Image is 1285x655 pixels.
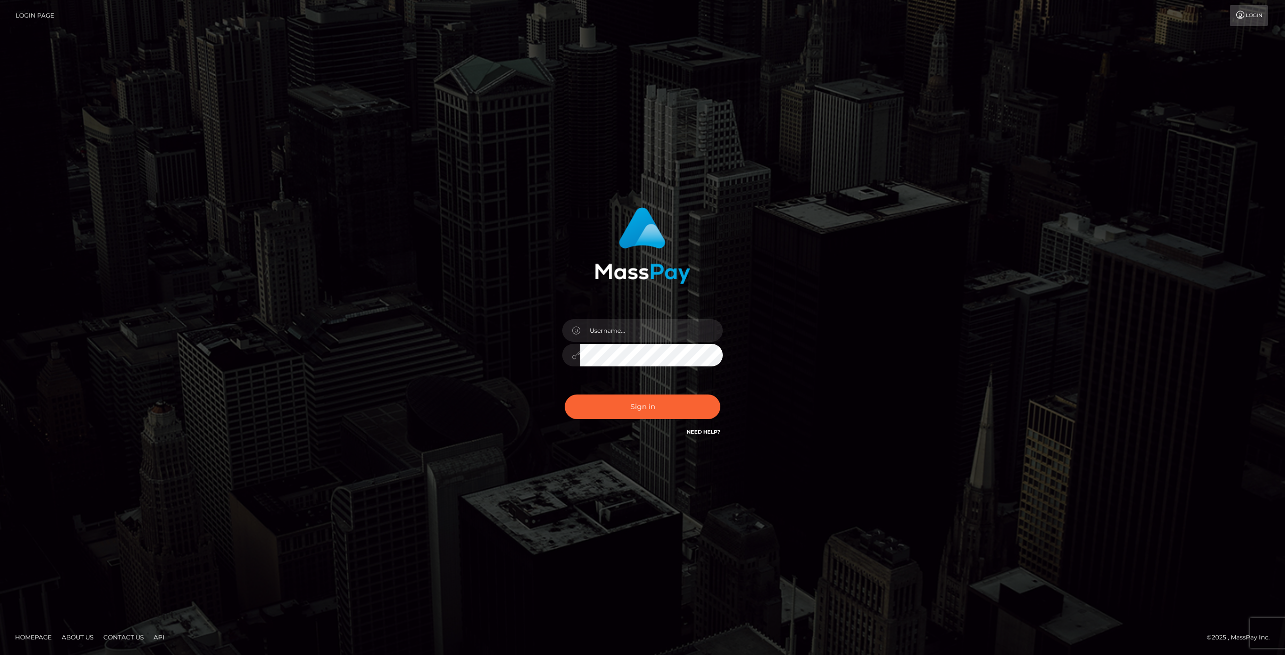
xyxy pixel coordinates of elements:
[99,629,148,645] a: Contact Us
[580,319,723,342] input: Username...
[16,5,54,26] a: Login Page
[1207,632,1277,643] div: © 2025 , MassPay Inc.
[150,629,169,645] a: API
[11,629,56,645] a: Homepage
[1230,5,1268,26] a: Login
[565,395,720,419] button: Sign in
[595,207,690,284] img: MassPay Login
[58,629,97,645] a: About Us
[687,429,720,435] a: Need Help?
